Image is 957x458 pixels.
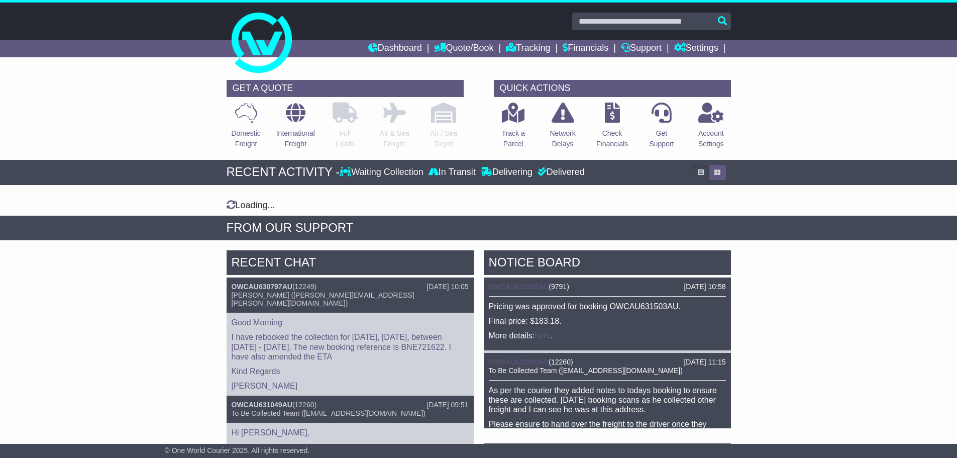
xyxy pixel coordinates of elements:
[596,128,628,149] p: Check Financials
[489,419,726,438] p: Please ensure to hand over the freight to the driver once they attempted to collect the freight.
[649,102,674,155] a: GetSupport
[551,283,567,291] span: 9791
[431,128,458,149] p: Air / Sea Depot
[489,302,726,311] p: Pricing was approved for booking OWCAU631503AU.
[489,386,726,415] p: As per the courier they added notes to todays booking to ensure these are collected. [DATE] booki...
[494,80,731,97] div: QUICK ACTIONS
[596,102,628,155] a: CheckFinancials
[549,102,576,155] a: NetworkDelays
[427,283,468,291] div: [DATE] 10:05
[535,167,585,178] div: Delivered
[227,250,474,278] div: RECENT CHAT
[649,128,674,149] p: Get Support
[551,358,571,366] span: 12260
[295,401,314,409] span: 12260
[232,291,414,308] span: [PERSON_NAME] ([PERSON_NAME][EMAIL_ADDRESS][PERSON_NAME][DOMAIN_NAME])
[227,165,340,179] div: RECENT ACTIVITY -
[165,446,310,454] span: © One World Courier 2025. All rights reserved.
[506,40,550,57] a: Tracking
[295,283,314,291] span: 12249
[489,358,549,366] a: OWCAU631049AU
[684,358,725,367] div: [DATE] 11:15
[484,250,731,278] div: NOTICE BOARD
[684,283,725,291] div: [DATE] 10:58
[232,401,469,409] div: ( )
[232,318,469,327] p: Good Morning
[232,367,469,376] p: Kind Regards
[489,358,726,367] div: ( )
[227,221,731,235] div: FROM OUR SUPPORT
[502,128,525,149] p: Track a Parcel
[489,367,683,375] span: To Be Collected Team ([EMAIL_ADDRESS][DOMAIN_NAME])
[698,102,724,155] a: AccountSettings
[426,167,478,178] div: In Transit
[550,128,575,149] p: Network Delays
[698,128,724,149] p: Account Settings
[231,102,261,155] a: DomesticFreight
[489,283,549,291] a: OWCAU631503AU
[333,128,358,149] p: Full Loads
[232,283,469,291] div: ( )
[276,128,315,149] p: International Freight
[674,40,718,57] a: Settings
[276,102,315,155] a: InternationalFreight
[489,283,726,291] div: ( )
[232,409,426,417] span: To Be Collected Team ([EMAIL_ADDRESS][DOMAIN_NAME])
[232,401,292,409] a: OWCAU631049AU
[621,40,662,57] a: Support
[563,40,608,57] a: Financials
[232,381,469,391] p: [PERSON_NAME]
[227,80,464,97] div: GET A QUOTE
[501,102,525,155] a: Track aParcel
[368,40,422,57] a: Dashboard
[232,283,292,291] a: OWCAU630797AU
[227,200,731,211] div: Loading...
[340,167,426,178] div: Waiting Collection
[489,331,726,340] p: More details: .
[478,167,535,178] div: Delivering
[232,332,469,361] p: I have rebooked the collection for [DATE], [DATE], between [DATE] - [DATE]. The new booking refer...
[380,128,409,149] p: Air & Sea Freight
[434,40,493,57] a: Quote/Book
[427,401,468,409] div: [DATE] 09:51
[231,128,260,149] p: Domestic Freight
[489,316,726,326] p: Final price: $183.18.
[535,331,551,340] a: here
